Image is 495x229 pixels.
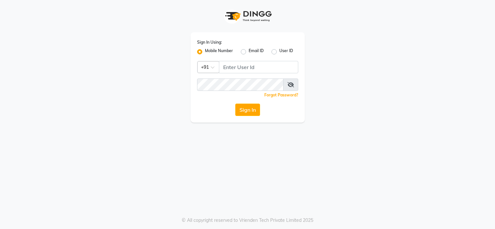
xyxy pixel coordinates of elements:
[222,7,274,26] img: logo1.svg
[197,79,284,91] input: Username
[197,39,222,45] label: Sign In Using:
[219,61,298,73] input: Username
[235,104,260,116] button: Sign In
[279,48,293,56] label: User ID
[205,48,233,56] label: Mobile Number
[249,48,264,56] label: Email ID
[264,93,298,97] a: Forgot Password?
